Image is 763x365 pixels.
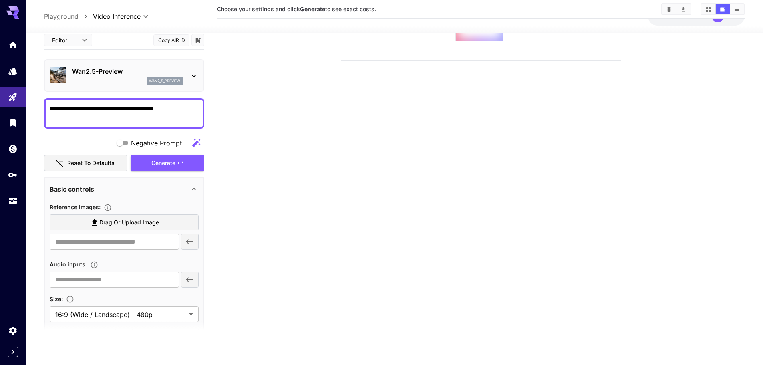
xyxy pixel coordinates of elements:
b: Generate [300,6,325,12]
span: credits left [677,13,705,20]
span: Audio inputs : [50,261,87,268]
nav: breadcrumb [44,12,93,21]
button: Download All [676,4,691,14]
span: Size : [50,295,63,302]
span: Negative Prompt [131,138,182,148]
span: 16:9 (Wide / Landscape) - 480p [55,309,186,319]
button: Adjust the dimensions of the generated image by specifying its width and height in pixels, or sel... [63,295,77,303]
span: Drag or upload image [99,217,159,227]
button: Expand sidebar [8,347,18,357]
label: Drag or upload image [50,214,199,230]
div: Playground [8,92,18,102]
button: Generate [131,155,204,171]
span: Editor [52,36,77,44]
div: API Keys [8,170,18,180]
div: Home [8,40,18,50]
a: Playground [44,12,79,21]
span: Generate [151,158,175,168]
div: Wallet [8,144,18,154]
div: Basic controls [50,179,199,199]
span: $56.23 [656,13,677,20]
button: Copy AIR ID [153,34,189,46]
div: Show media in grid viewShow media in video viewShow media in list view [701,3,745,15]
span: Choose your settings and click to see exact costs. [217,6,376,12]
p: wan2_5_preview [149,78,180,84]
div: Models [8,66,18,76]
span: Video Inference [93,12,141,21]
p: Basic controls [50,184,94,194]
div: Library [8,118,18,128]
button: Add to library [194,35,201,45]
div: Clear AllDownload All [661,3,691,15]
div: Wan2.5-Previewwan2_5_preview [50,63,199,88]
button: Upload a reference image to guide the result. Supported formats: MP4, WEBM and MOV. [101,204,115,212]
button: Show media in list view [730,4,744,14]
div: Settings [8,325,18,335]
button: Show media in grid view [701,4,715,14]
button: Reset to defaults [44,155,127,171]
button: Show media in video view [716,4,730,14]
button: Upload an audio file. Supported formats: .mp3, .wav, .flac, .aac, .ogg, .m4a, .wma [87,261,101,269]
button: Clear All [662,4,676,14]
div: Usage [8,196,18,206]
p: Wan2.5-Preview [72,67,183,76]
span: Reference Images : [50,204,101,210]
